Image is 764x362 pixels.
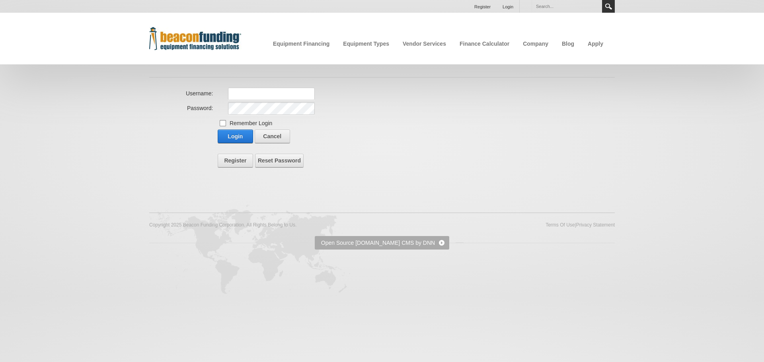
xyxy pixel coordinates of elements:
[397,37,452,50] a: Vendor Services
[255,154,304,167] a: Reset Password
[546,221,615,229] div: |
[517,37,554,50] a: Company
[582,37,609,50] a: Apply
[576,222,615,228] a: Privacy Statement
[187,105,213,111] label: Password:
[267,37,335,50] a: Equipment Financing
[556,37,580,50] a: Blog
[337,37,395,50] a: Equipment Types
[454,37,515,50] a: Finance Calculator
[186,90,213,97] label: Username:
[218,154,253,167] a: Register
[546,222,575,228] a: Terms Of Use
[149,33,242,42] a: Beacon Funding Corporation
[255,130,290,143] a: Cancel
[230,119,272,127] label: Remember Login
[149,27,242,50] img: Beacon Funding Corporation
[220,120,228,127] img: checkbox
[218,130,253,143] a: Login
[149,221,296,229] span: Copyright 2025 Beacon Funding Corporation. All Rights Belong to Us.
[315,236,449,250] a: Open Source [DOMAIN_NAME] CMS by DNN
[591,3,598,9] a: Clear search text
